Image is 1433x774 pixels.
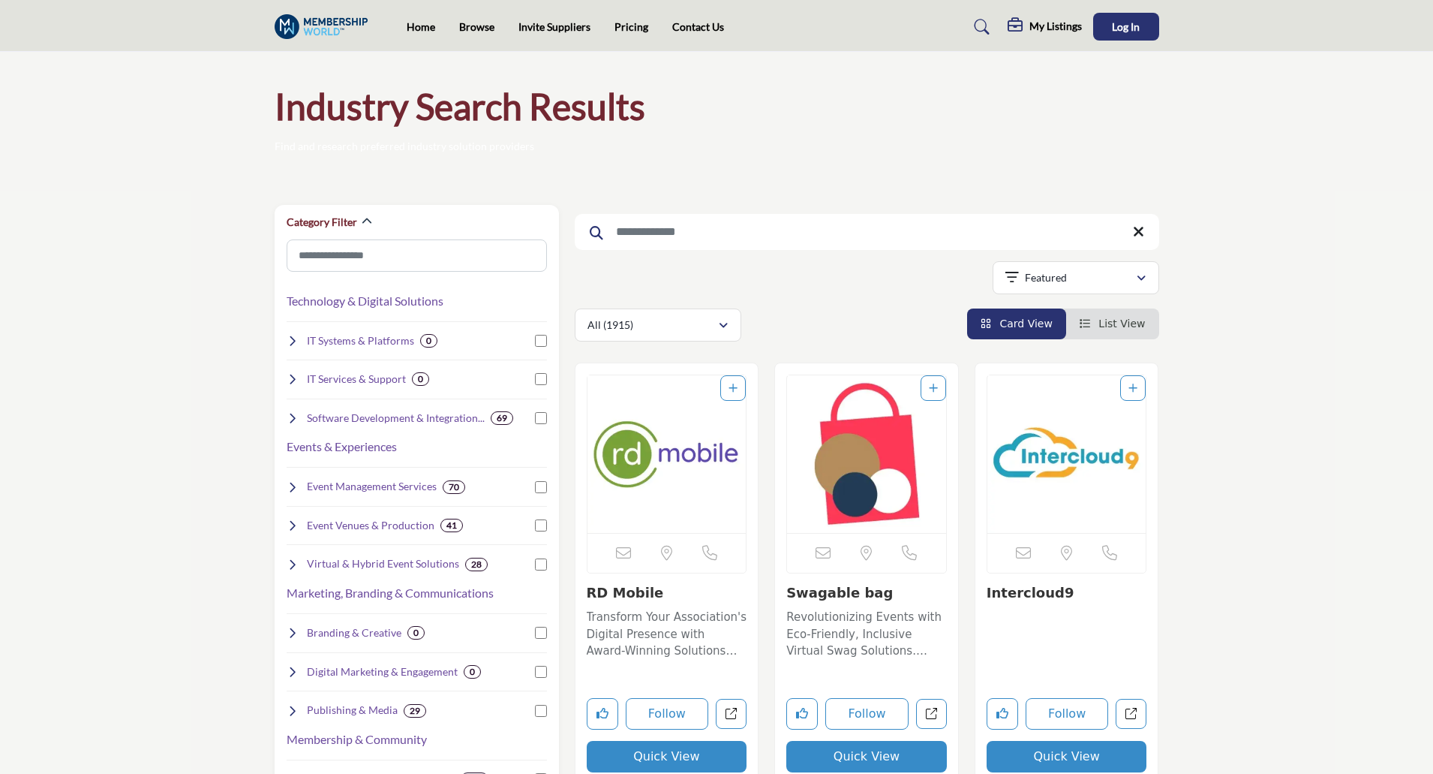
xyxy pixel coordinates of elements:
[987,375,1146,533] a: Open Listing in new tab
[497,413,507,423] b: 69
[786,698,818,730] button: Like listing
[470,667,475,677] b: 0
[287,584,494,602] button: Marketing, Branding & Communications
[420,334,437,348] div: 0 Results For IT Systems & Platforms
[587,585,747,601] h3: RD Mobile
[307,333,414,348] h4: IT Systems & Platforms : Core systems like CRM, AMS, EMS, CMS, and LMS.
[307,411,485,426] h4: Software Development & Integration : Custom software builds and system integrations.
[459,20,494,33] a: Browse
[535,335,547,347] input: Select IT Systems & Platforms checkbox
[275,14,376,39] img: Site Logo
[535,559,547,571] input: Select Virtual & Hybrid Event Solutions checkbox
[407,20,435,33] a: Home
[275,139,534,154] p: Find and research preferred industry solution providers
[981,318,1053,330] a: View Card
[518,20,590,33] a: Invite Suppliers
[307,372,406,387] h4: IT Services & Support : Ongoing technology support, hosting, and security.
[465,558,488,571] div: 28 Results For Virtual & Hybrid Event Solutions
[587,698,618,730] button: Like listing
[440,519,463,532] div: 41 Results For Event Venues & Production
[535,705,547,717] input: Select Publishing & Media checkbox
[307,479,437,494] h4: Event Management Services : Planning, logistics, and event registration.
[987,585,1074,601] a: Intercloud9
[1098,318,1145,330] span: List View
[307,556,459,571] h4: Virtual & Hybrid Event Solutions : Digital tools and platforms for hybrid and virtual events.
[287,215,357,230] h2: Category Filter
[587,318,633,333] p: All (1915)
[307,625,401,640] h4: Branding & Creative : Visual identity, design, and multimedia.
[999,318,1052,330] span: Card View
[287,239,547,272] input: Search Category
[786,605,947,660] a: Revolutionizing Events with Eco-Friendly, Inclusive Virtual Swag Solutions. Founded by [PERSON_NA...
[729,382,738,394] a: Add To List
[307,518,434,533] h4: Event Venues & Production : Physical spaces and production services for live events.
[787,375,946,533] img: Swagable bag
[987,375,1146,533] img: Intercloud9
[443,480,465,494] div: 70 Results For Event Management Services
[535,412,547,424] input: Select Software Development & Integration checkbox
[787,375,946,533] a: Open Listing in new tab
[786,585,893,601] a: Swagable bag
[587,585,664,601] a: RD Mobile
[987,698,1018,730] button: Like listing
[587,609,747,660] p: Transform Your Association's Digital Presence with Award-Winning Solutions and Expertise. With ov...
[987,741,1147,772] button: Quick View
[449,482,459,492] b: 70
[587,741,747,772] button: Quick View
[1080,318,1146,330] a: View List
[960,15,999,39] a: Search
[916,699,947,730] a: Open swagable-bag in new tab
[413,628,419,638] b: 0
[987,585,1147,601] h3: Intercloud9
[287,730,427,748] button: Membership & Community
[587,605,747,660] a: Transform Your Association's Digital Presence with Award-Winning Solutions and Expertise. With ov...
[1128,382,1137,394] a: Add To List
[307,703,398,718] h4: Publishing & Media : Content creation, publishing, and advertising.
[446,520,457,531] b: 41
[426,336,431,346] b: 0
[786,741,947,772] button: Quick View
[786,585,947,601] h3: Swagable bag
[614,20,648,33] a: Pricing
[672,20,724,33] a: Contact Us
[575,309,741,342] button: All (1915)
[535,666,547,678] input: Select Digital Marketing & Engagement checkbox
[535,520,547,532] input: Select Event Venues & Production checkbox
[1029,20,1082,33] h5: My Listings
[404,704,426,718] div: 29 Results For Publishing & Media
[825,698,909,730] button: Follow
[410,706,420,716] b: 29
[535,373,547,385] input: Select IT Services & Support checkbox
[587,375,747,533] img: RD Mobile
[716,699,747,730] a: Open rd-mobile in new tab
[491,411,513,425] div: 69 Results For Software Development & Integration
[1116,699,1146,730] a: Open intercloud9 in new tab
[464,665,481,679] div: 0 Results For Digital Marketing & Engagement
[471,559,482,570] b: 28
[1025,270,1067,285] p: Featured
[275,83,645,130] h1: Industry Search Results
[307,664,458,679] h4: Digital Marketing & Engagement : Campaigns, email marketing, and digital strategies.
[626,698,709,730] button: Follow
[287,438,397,456] button: Events & Experiences
[287,292,443,310] button: Technology & Digital Solutions
[418,374,423,384] b: 0
[535,481,547,493] input: Select Event Management Services checkbox
[1008,18,1082,36] div: My Listings
[967,309,1066,339] li: Card View
[1026,698,1109,730] button: Follow
[575,214,1159,250] input: Search Keyword
[412,372,429,386] div: 0 Results For IT Services & Support
[535,627,547,639] input: Select Branding & Creative checkbox
[786,609,947,660] p: Revolutionizing Events with Eco-Friendly, Inclusive Virtual Swag Solutions. Founded by [PERSON_NA...
[407,626,425,640] div: 0 Results For Branding & Creative
[1093,13,1159,41] button: Log In
[587,375,747,533] a: Open Listing in new tab
[1112,20,1140,33] span: Log In
[1066,309,1159,339] li: List View
[993,261,1159,294] button: Featured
